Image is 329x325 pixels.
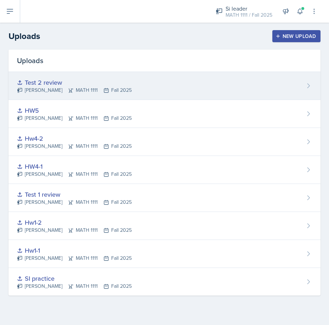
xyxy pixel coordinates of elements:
div: New Upload [277,33,316,39]
div: HW4-1 [17,162,132,171]
div: [PERSON_NAME] MATH 1111 Fall 2025 [17,86,132,94]
a: HW5 [PERSON_NAME]MATH 1111Fall 2025 [8,100,321,128]
div: [PERSON_NAME] MATH 1111 Fall 2025 [17,198,132,206]
div: [PERSON_NAME] MATH 1111 Fall 2025 [17,282,132,290]
div: Test 1 review [17,190,132,199]
div: HW5 [17,106,132,115]
div: [PERSON_NAME] MATH 1111 Fall 2025 [17,114,132,122]
a: Test 1 review [PERSON_NAME]MATH 1111Fall 2025 [8,184,321,212]
div: Uploads [8,50,321,72]
div: Test 2 review [17,78,132,87]
div: [PERSON_NAME] MATH 1111 Fall 2025 [17,226,132,234]
div: [PERSON_NAME] MATH 1111 Fall 2025 [17,170,132,178]
div: SI practice [17,274,132,283]
a: HW4-1 [PERSON_NAME]MATH 1111Fall 2025 [8,156,321,184]
a: Hw4-2 [PERSON_NAME]MATH 1111Fall 2025 [8,128,321,156]
a: Hw1-2 [PERSON_NAME]MATH 1111Fall 2025 [8,212,321,240]
div: Si leader [226,4,272,13]
div: Hw1-1 [17,246,132,255]
div: MATH 1111 / Fall 2025 [226,11,272,19]
div: Hw1-2 [17,218,132,227]
div: [PERSON_NAME] MATH 1111 Fall 2025 [17,142,132,150]
a: Test 2 review [PERSON_NAME]MATH 1111Fall 2025 [8,72,321,100]
div: [PERSON_NAME] MATH 1111 Fall 2025 [17,254,132,262]
a: SI practice [PERSON_NAME]MATH 1111Fall 2025 [8,268,321,296]
button: New Upload [272,30,321,42]
h2: Uploads [8,30,40,43]
a: Hw1-1 [PERSON_NAME]MATH 1111Fall 2025 [8,240,321,268]
div: Hw4-2 [17,134,132,143]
